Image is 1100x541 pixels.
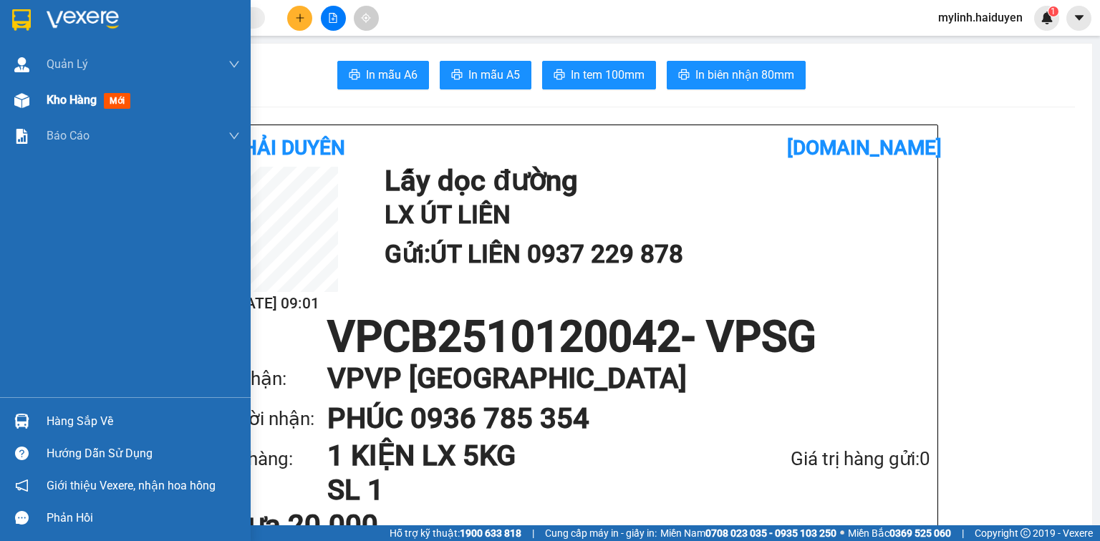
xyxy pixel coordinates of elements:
img: warehouse-icon [14,57,29,72]
button: aim [354,6,379,31]
b: [DOMAIN_NAME] [787,136,942,160]
div: Giá trị hàng gửi: 0 [715,444,930,474]
span: Kho hàng [47,93,97,107]
span: Miền Bắc [848,525,951,541]
span: aim [361,13,371,23]
button: caret-down [1066,6,1091,31]
button: printerIn biên nhận 80mm [667,61,806,89]
span: In mẫu A5 [468,66,520,84]
span: | [532,525,534,541]
span: 1 [1051,6,1056,16]
div: Phản hồi [47,507,240,529]
sup: 1 [1048,6,1058,16]
img: warehouse-icon [14,93,29,108]
span: question-circle [15,447,29,460]
span: Giới thiệu Vexere, nhận hoa hồng [47,477,216,494]
h1: Lấy dọc đường [96,42,289,71]
button: printerIn mẫu A6 [337,61,429,89]
span: In tem 100mm [571,66,645,84]
span: message [15,511,29,525]
div: Chưa 20.000 [213,511,450,540]
div: Người nhận: [213,404,327,434]
span: Miền Nam [660,525,836,541]
button: printerIn tem 100mm [542,61,656,89]
div: Hàng sắp về [47,411,240,432]
span: In biên nhận 80mm [695,66,794,84]
span: In mẫu A6 [366,66,418,84]
span: printer [349,69,360,82]
strong: 1900 633 818 [460,527,521,539]
h2: LX NHƯ Ý [96,71,211,110]
img: icon-new-feature [1041,11,1053,24]
span: | [962,525,964,541]
b: Hải Duyên [243,136,345,160]
button: printerIn mẫu A5 [440,61,531,89]
span: printer [678,69,690,82]
div: Hướng dẫn sử dụng [47,443,240,464]
span: printer [451,69,463,82]
span: plus [295,13,305,23]
div: Tên hàng: [213,444,327,474]
strong: 0369 525 060 [889,527,951,539]
h2: [DATE] 09:01 [213,292,338,316]
span: printer [554,69,565,82]
span: Cung cấp máy in - giấy in: [545,525,657,541]
h1: Lấy dọc đường [385,167,923,195]
img: solution-icon [14,129,29,144]
span: caret-down [1073,11,1086,24]
h1: VPCB2510120042 - VPSG [213,316,930,359]
button: plus [287,6,312,31]
span: mới [104,93,130,109]
span: mylinh.haiduyen [927,9,1034,26]
span: Hỗ trợ kỹ thuật: [390,525,521,541]
span: Quản Lý [47,55,88,73]
span: down [228,59,240,70]
b: Hải Duyên [38,11,140,35]
h1: 1 KIỆN LX 5KG [327,439,715,473]
span: down [228,130,240,142]
span: notification [15,479,29,492]
span: copyright [1021,528,1031,538]
button: file-add [321,6,346,31]
strong: 0708 023 035 - 0935 103 250 [705,527,836,539]
h2: LX ÚT LIÊN [385,195,923,235]
span: Báo cáo [47,127,90,145]
span: file-add [328,13,338,23]
img: warehouse-icon [14,414,29,429]
h1: Gửi: ÚT LIÊN 0937 229 878 [385,235,923,274]
span: ⚪️ [840,530,844,536]
img: logo-vxr [12,9,31,31]
h1: VP VP [GEOGRAPHIC_DATA] [327,359,902,399]
h1: PHÚC 0936 785 354 [327,399,902,439]
div: VP nhận: [213,364,327,394]
h1: SL 1 [327,473,715,507]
